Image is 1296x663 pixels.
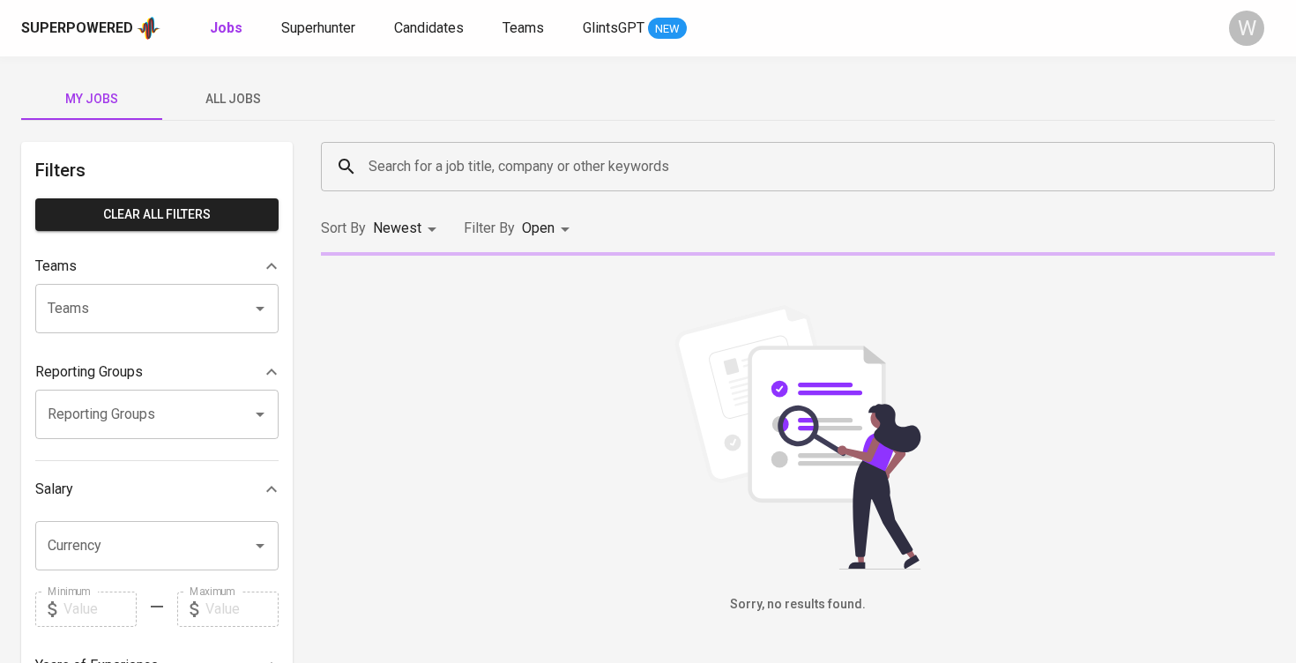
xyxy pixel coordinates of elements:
span: Candidates [394,19,464,36]
a: Teams [503,18,547,40]
h6: Filters [35,156,279,184]
div: W [1229,11,1264,46]
h6: Sorry, no results found. [321,595,1275,615]
img: app logo [137,15,160,41]
p: Reporting Groups [35,361,143,383]
div: Teams [35,249,279,284]
button: Open [248,296,272,321]
p: Sort By [321,218,366,239]
span: Superhunter [281,19,355,36]
input: Value [63,592,137,627]
b: Jobs [210,19,242,36]
span: My Jobs [32,88,152,110]
div: Salary [35,472,279,507]
a: Superhunter [281,18,359,40]
a: Superpoweredapp logo [21,15,160,41]
p: Teams [35,256,77,277]
span: GlintsGPT [583,19,644,36]
a: GlintsGPT NEW [583,18,687,40]
input: Value [205,592,279,627]
a: Candidates [394,18,467,40]
button: Clear All filters [35,198,279,231]
div: Reporting Groups [35,354,279,390]
button: Open [248,533,272,558]
span: Teams [503,19,544,36]
span: NEW [648,20,687,38]
span: All Jobs [173,88,293,110]
p: Salary [35,479,73,500]
p: Filter By [464,218,515,239]
span: Open [522,220,555,236]
div: Superpowered [21,19,133,39]
div: Newest [373,212,443,245]
img: file_searching.svg [666,305,930,570]
p: Newest [373,218,421,239]
button: Open [248,402,272,427]
div: Open [522,212,576,245]
a: Jobs [210,18,246,40]
span: Clear All filters [49,204,264,226]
